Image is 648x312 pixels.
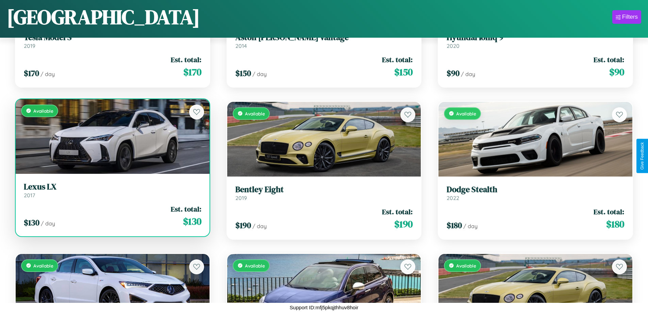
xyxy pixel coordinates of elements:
h3: Dodge Stealth [447,185,624,195]
span: $ 170 [183,65,201,79]
span: Est. total: [171,55,201,65]
span: Est. total: [382,55,413,65]
span: Available [245,263,265,269]
span: / day [40,71,55,77]
span: 2022 [447,195,459,201]
span: $ 150 [394,65,413,79]
span: 2014 [235,42,247,49]
span: 2019 [24,42,35,49]
span: $ 190 [235,220,251,231]
div: Filters [622,14,638,20]
h3: Bentley Eight [235,185,413,195]
span: Est. total: [594,55,624,65]
h3: Hyundai Ioniq 9 [447,33,624,42]
span: Available [456,111,476,116]
span: Est. total: [171,204,201,214]
span: $ 190 [394,217,413,231]
span: / day [463,223,478,230]
span: Available [33,108,53,114]
div: Give Feedback [640,142,645,170]
span: / day [252,71,267,77]
span: Available [456,263,476,269]
span: Est. total: [594,207,624,217]
h3: Lexus LX [24,182,201,192]
span: $ 130 [24,217,39,228]
span: Est. total: [382,207,413,217]
span: Available [33,263,53,269]
span: / day [461,71,475,77]
span: $ 180 [447,220,462,231]
p: Support ID: mfj5pkqjthhuv8hoir [290,303,359,312]
span: $ 180 [606,217,624,231]
h3: Aston [PERSON_NAME] Vantage [235,33,413,42]
a: Bentley Eight2019 [235,185,413,201]
a: Hyundai Ioniq 92020 [447,33,624,49]
h1: [GEOGRAPHIC_DATA] [7,3,200,31]
span: / day [252,223,267,230]
span: / day [41,220,55,227]
a: Dodge Stealth2022 [447,185,624,201]
span: $ 90 [447,68,460,79]
span: 2017 [24,192,35,199]
span: 2019 [235,195,247,201]
button: Filters [612,10,641,24]
a: Tesla Model S2019 [24,33,201,49]
span: $ 150 [235,68,251,79]
span: 2020 [447,42,460,49]
span: $ 130 [183,215,201,228]
span: $ 90 [609,65,624,79]
a: Lexus LX2017 [24,182,201,199]
span: $ 170 [24,68,39,79]
h3: Tesla Model S [24,33,201,42]
span: Available [245,111,265,116]
a: Aston [PERSON_NAME] Vantage2014 [235,33,413,49]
